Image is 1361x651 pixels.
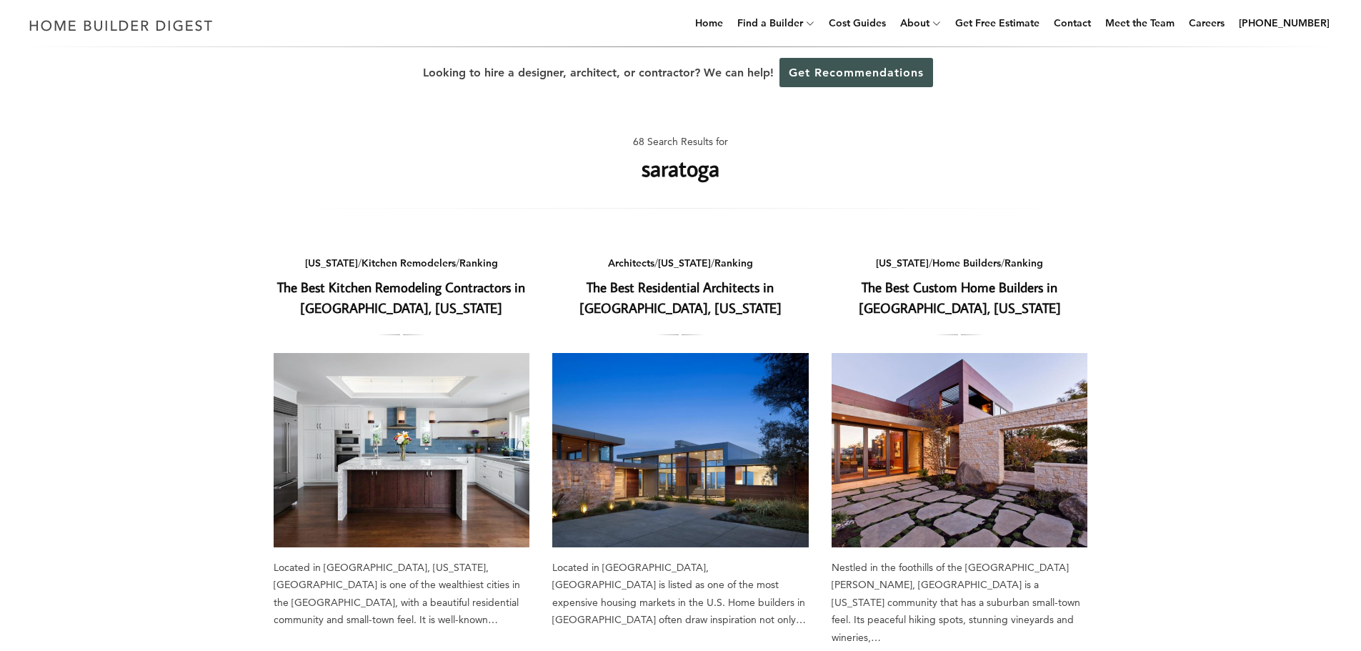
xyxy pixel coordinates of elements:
[642,151,719,185] h1: saratoga
[658,257,711,269] a: [US_STATE]
[362,257,456,269] a: Kitchen Remodelers
[552,559,809,629] div: Located in [GEOGRAPHIC_DATA], [GEOGRAPHIC_DATA] is listed as one of the most expensive housing ma...
[274,559,530,629] div: Located in [GEOGRAPHIC_DATA], [US_STATE], [GEOGRAPHIC_DATA] is one of the wealthiest cities in th...
[633,133,728,151] span: 68 Search Results for
[277,278,525,317] a: The Best Kitchen Remodeling Contractors in [GEOGRAPHIC_DATA], [US_STATE]
[579,278,782,317] a: The Best Residential Architects in [GEOGRAPHIC_DATA], [US_STATE]
[832,254,1088,272] div: / /
[832,353,1088,547] a: The Best Custom Home Builders in [GEOGRAPHIC_DATA], [US_STATE]
[832,559,1088,647] div: Nestled in the foothills of the [GEOGRAPHIC_DATA][PERSON_NAME], [GEOGRAPHIC_DATA] is a [US_STATE]...
[932,257,1001,269] a: Home Builders
[459,257,498,269] a: Ranking
[305,257,358,269] a: [US_STATE]
[274,353,530,547] a: The Best Kitchen Remodeling Contractors in [GEOGRAPHIC_DATA], [US_STATE]
[1004,257,1043,269] a: Ranking
[608,257,654,269] a: Architects
[714,257,753,269] a: Ranking
[274,254,530,272] div: / /
[552,254,809,272] div: / /
[552,353,809,547] a: The Best Residential Architects in [GEOGRAPHIC_DATA], [US_STATE]
[779,58,933,87] a: Get Recommendations
[859,278,1061,317] a: The Best Custom Home Builders in [GEOGRAPHIC_DATA], [US_STATE]
[23,11,219,39] img: Home Builder Digest
[876,257,929,269] a: [US_STATE]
